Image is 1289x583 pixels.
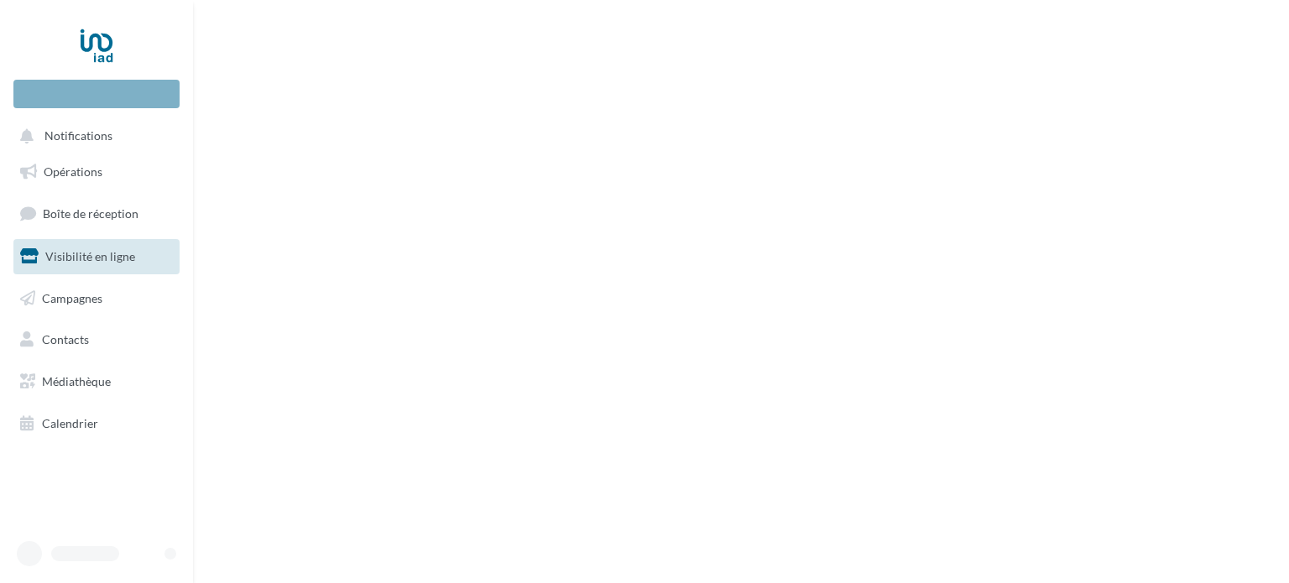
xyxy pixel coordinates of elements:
[42,290,102,305] span: Campagnes
[42,416,98,430] span: Calendrier
[44,164,102,179] span: Opérations
[45,249,135,263] span: Visibilité en ligne
[10,154,183,190] a: Opérations
[42,374,111,388] span: Médiathèque
[10,239,183,274] a: Visibilité en ligne
[44,129,112,143] span: Notifications
[13,80,180,108] div: Nouvelle campagne
[10,281,183,316] a: Campagnes
[10,406,183,441] a: Calendrier
[42,332,89,346] span: Contacts
[43,206,138,221] span: Boîte de réception
[10,364,183,399] a: Médiathèque
[10,195,183,232] a: Boîte de réception
[10,322,183,357] a: Contacts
